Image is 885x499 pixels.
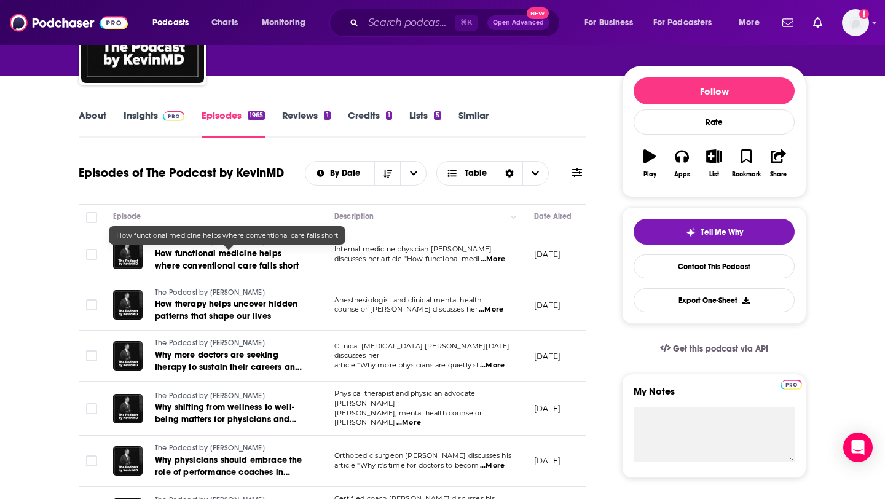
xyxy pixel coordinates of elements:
span: Why physicians should embrace the role of performance coaches in health care [155,455,302,490]
span: For Podcasters [653,14,712,31]
span: Get this podcast via API [673,344,768,354]
span: For Business [584,14,633,31]
span: Open Advanced [493,20,544,26]
span: [PERSON_NAME], mental health counselor [PERSON_NAME] [334,409,482,427]
span: discusses her article "How functional medi [334,254,479,263]
button: open menu [253,13,321,33]
span: Toggle select row [86,455,97,466]
svg: Add a profile image [859,9,869,19]
img: Podchaser Pro [781,380,802,390]
img: User Profile [842,9,869,36]
span: ...More [396,418,421,428]
button: open menu [730,13,775,33]
span: ...More [479,305,503,315]
span: More [739,14,760,31]
span: Orthopedic surgeon [PERSON_NAME] discusses his [334,451,511,460]
div: 1 [324,111,330,120]
a: The Podcast by [PERSON_NAME] [155,288,302,299]
button: open menu [576,13,648,33]
a: Why shifting from wellness to well-being matters for physicians and patients [155,401,302,426]
span: The Podcast by [PERSON_NAME] [155,237,265,246]
a: About [79,109,106,138]
p: [DATE] [534,249,560,259]
img: tell me why sparkle [686,227,696,237]
div: Date Aired [534,209,572,224]
span: Toggle select row [86,350,97,361]
a: Charts [203,13,245,33]
a: InsightsPodchaser Pro [124,109,184,138]
span: ...More [481,254,505,264]
h2: Choose List sort [305,161,427,186]
p: [DATE] [534,300,560,310]
button: Sort Direction [374,162,400,185]
div: 5 [434,111,441,120]
button: Play [634,141,666,186]
span: Clinical [MEDICAL_DATA] [PERSON_NAME][DATE] discusses her [334,342,509,360]
span: New [527,7,549,19]
div: Open Intercom Messenger [843,433,873,462]
div: 1965 [248,111,265,120]
a: Lists5 [409,109,441,138]
span: Podcasts [152,14,189,31]
span: Tell Me Why [701,227,743,237]
a: Show notifications dropdown [808,12,827,33]
input: Search podcasts, credits, & more... [363,13,455,33]
span: How therapy helps uncover hidden patterns that shape our lives [155,299,297,321]
a: Reviews1 [282,109,330,138]
span: Toggle select row [86,249,97,260]
span: counselor [PERSON_NAME] discusses her [334,305,478,313]
img: Podchaser Pro [163,111,184,121]
span: Charts [211,14,238,31]
span: The Podcast by [PERSON_NAME] [155,391,265,400]
a: How therapy helps uncover hidden patterns that shape our lives [155,298,302,323]
h2: Choose View [436,161,549,186]
span: Why shifting from wellness to well-being matters for physicians and patients [155,402,296,437]
a: Why physicians should embrace the role of performance coaches in health care [155,454,302,479]
span: Monitoring [262,14,305,31]
p: [DATE] [534,455,560,466]
a: Show notifications dropdown [777,12,798,33]
a: Similar [458,109,489,138]
span: ⌘ K [455,15,478,31]
span: By Date [330,169,364,178]
button: Show profile menu [842,9,869,36]
span: The Podcast by [PERSON_NAME] [155,444,265,452]
span: Physical therapist and physician advocate [PERSON_NAME] [334,389,475,407]
button: Open AdvancedNew [487,15,549,30]
button: Follow [634,77,795,104]
span: ...More [480,461,505,471]
p: [DATE] [534,403,560,414]
img: Podchaser - Follow, Share and Rate Podcasts [10,11,128,34]
a: The Podcast by [PERSON_NAME] [155,338,302,349]
span: ...More [480,361,505,371]
button: Apps [666,141,698,186]
button: List [698,141,730,186]
button: open menu [144,13,205,33]
a: Episodes1965 [202,109,265,138]
span: article "Why more physicians are quietly st [334,361,479,369]
div: Search podcasts, credits, & more... [341,9,572,37]
div: Play [643,171,656,178]
div: List [709,171,719,178]
a: Contact This Podcast [634,254,795,278]
button: open menu [305,169,375,178]
span: Toggle select row [86,403,97,414]
a: How functional medicine helps where conventional care falls short [155,248,302,272]
h1: Episodes of The Podcast by KevinMD [79,165,284,181]
span: How functional medicine helps where conventional care falls short [116,231,338,240]
div: Sort Direction [497,162,522,185]
p: [DATE] [534,351,560,361]
button: Export One-Sheet [634,288,795,312]
div: Bookmark [732,171,761,178]
a: The Podcast by [PERSON_NAME] [155,443,302,454]
div: Rate [634,109,795,135]
span: Table [465,169,487,178]
button: Share [763,141,795,186]
button: tell me why sparkleTell Me Why [634,219,795,245]
span: article "Why it's time for doctors to becom [334,461,479,470]
span: Why more doctors are seeking therapy to sustain their careers and lives [155,350,302,385]
a: The Podcast by [PERSON_NAME] [155,391,302,402]
span: Anesthesiologist and clinical mental health [334,296,481,304]
button: open menu [645,13,730,33]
